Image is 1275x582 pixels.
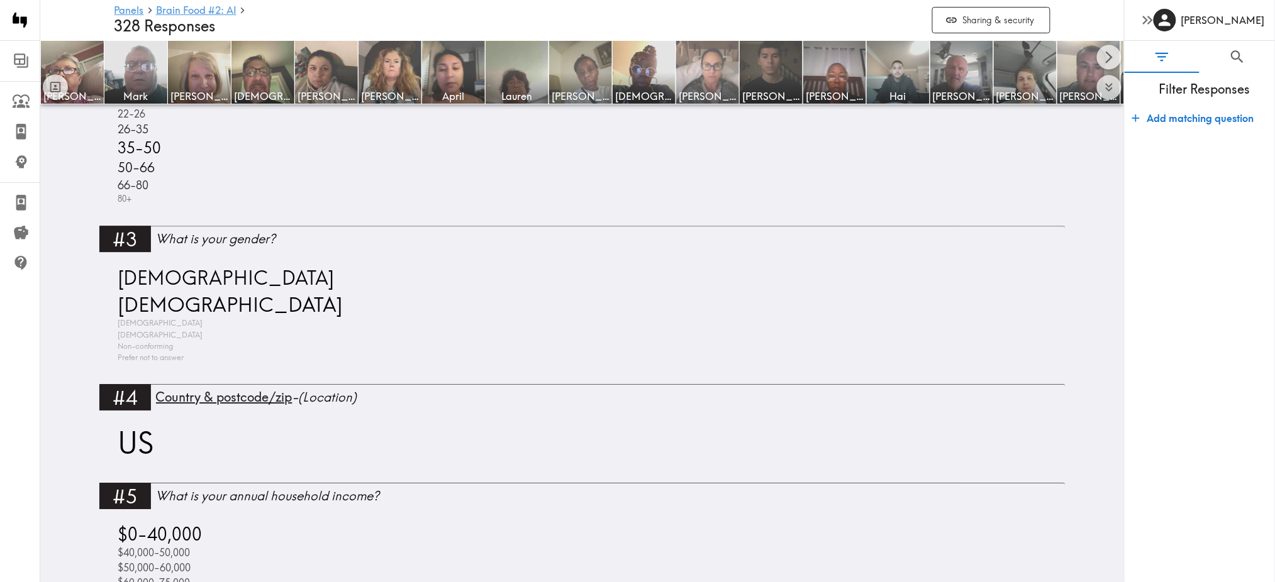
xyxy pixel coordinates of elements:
[1097,45,1122,70] button: Scroll right
[930,40,994,104] a: [PERSON_NAME]
[115,121,149,138] span: 26-35
[156,5,237,17] a: Brain Food #2: AI
[99,226,1066,260] a: #3What is your gender?
[99,483,151,509] div: #5
[115,561,191,576] span: $50,000-60,000
[8,8,33,33] img: Instapanel
[156,388,1066,406] div: - (Location)
[168,40,231,104] a: [PERSON_NAME]
[114,17,216,35] span: 328 Responses
[115,329,203,341] span: [DEMOGRAPHIC_DATA]
[40,40,104,104] a: [PERSON_NAME]
[156,389,292,405] span: Country & postcode/zip
[676,40,740,104] a: [PERSON_NAME]
[488,89,546,103] span: Lauren
[615,89,673,103] span: [DEMOGRAPHIC_DATA]
[107,89,165,103] span: Mark
[1229,48,1246,65] span: Search
[803,40,867,104] a: [PERSON_NAME]
[1123,89,1181,103] span: [PERSON_NAME]
[613,40,676,104] a: [DEMOGRAPHIC_DATA]
[1127,106,1259,131] button: Add matching question
[43,89,101,103] span: [PERSON_NAME]
[115,352,184,363] span: Prefer not to answer
[867,40,930,104] a: Hai
[932,7,1050,34] button: Sharing & security
[1125,41,1200,73] button: Filter Responses
[99,384,1066,419] a: #4Country & postcode/zip-(Location)
[99,384,151,410] div: #4
[740,40,803,104] a: [PERSON_NAME]
[156,230,1066,248] div: What is your gender?
[115,522,203,546] span: $0-40,000
[549,40,613,104] a: [PERSON_NAME]
[115,546,191,560] span: $40,000-50,000
[298,89,355,103] span: [PERSON_NAME]
[115,291,343,317] span: [DEMOGRAPHIC_DATA]
[231,40,295,104] a: [DEMOGRAPHIC_DATA]
[295,40,359,104] a: [PERSON_NAME]
[1060,89,1118,103] span: [PERSON_NAME]
[114,5,144,17] a: Panels
[869,89,927,103] span: Hai
[104,40,168,104] a: Mark
[996,89,1054,103] span: [PERSON_NAME]
[1121,40,1184,104] a: [PERSON_NAME]
[115,158,155,177] span: 50-66
[359,40,422,104] a: [PERSON_NAME]
[115,193,132,206] span: 80+
[99,483,1066,517] a: #5What is your annual household income?
[994,40,1057,104] a: [PERSON_NAME]
[361,89,419,103] span: [PERSON_NAME]
[115,177,149,194] span: 66-80
[115,341,174,352] span: Non-conforming
[679,89,737,103] span: [PERSON_NAME]
[99,226,151,252] div: #3
[1135,80,1275,98] span: Filter Responses
[170,89,228,103] span: [PERSON_NAME]
[933,89,991,103] span: [PERSON_NAME]
[1181,13,1265,27] h6: [PERSON_NAME]
[115,107,146,121] span: 22-26
[1097,75,1122,100] button: Expand to show all items
[115,424,154,462] span: US
[425,89,482,103] span: April
[422,40,486,104] a: April
[234,89,292,103] span: [DEMOGRAPHIC_DATA]
[486,40,549,104] a: Lauren
[1057,40,1121,104] a: [PERSON_NAME]
[156,487,1066,505] div: What is your annual household income?
[742,89,800,103] span: [PERSON_NAME]
[806,89,864,103] span: [PERSON_NAME]
[115,317,203,329] span: [DEMOGRAPHIC_DATA]
[115,138,162,158] span: 35-50
[552,89,610,103] span: [PERSON_NAME]
[43,74,68,99] button: Toggle between responses and questions
[115,265,335,291] span: [DEMOGRAPHIC_DATA]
